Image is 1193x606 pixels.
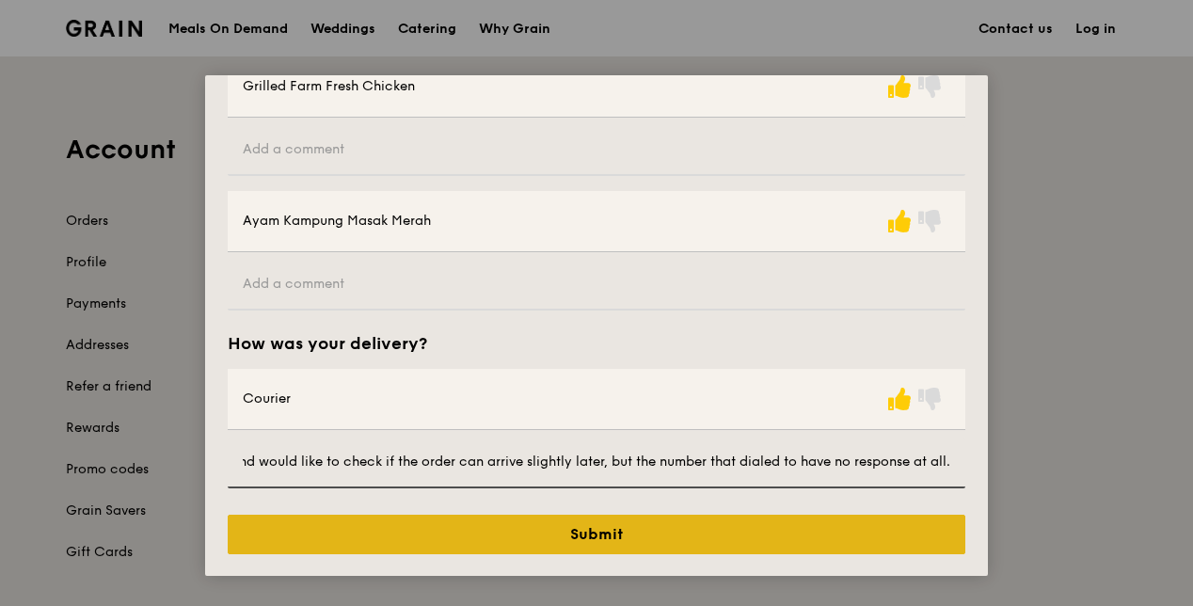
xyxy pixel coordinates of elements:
[228,438,965,488] input: Add a comment
[228,260,965,311] input: Add a comment
[228,515,965,554] button: Submit
[243,390,291,408] div: Courier
[243,77,415,96] div: Grilled Farm Fresh Chicken
[228,333,427,354] h2: How was your delivery?
[228,125,965,176] input: Add a comment
[243,212,431,231] div: Ayam Kampung Masak Merah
